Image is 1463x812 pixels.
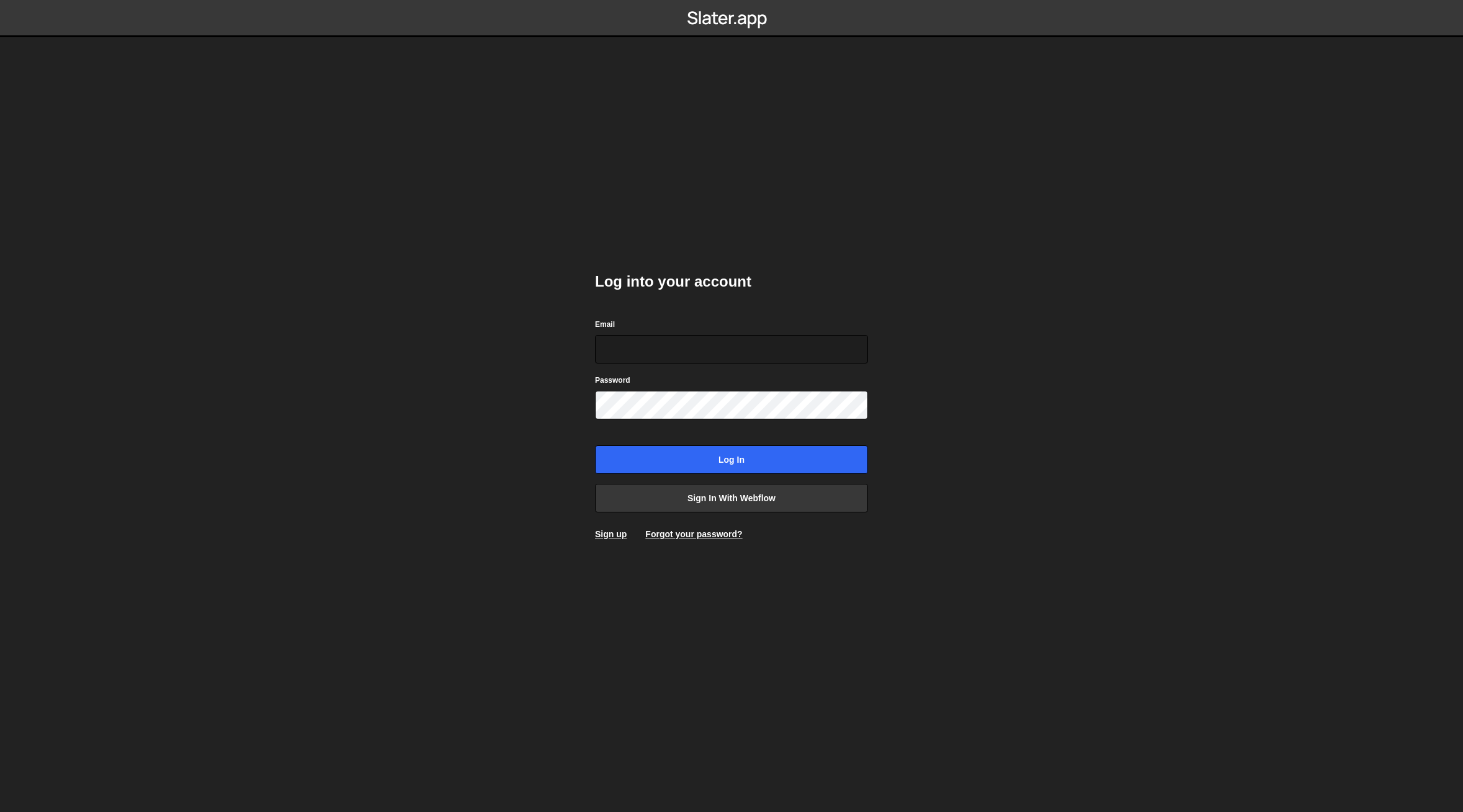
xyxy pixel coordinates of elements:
label: Password [595,374,630,386]
a: Forgot your password? [645,529,742,539]
label: Email [595,318,615,331]
a: Sign up [595,529,627,539]
input: Log in [595,445,868,474]
a: Sign in with Webflow [595,484,868,512]
h2: Log into your account [595,272,868,292]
